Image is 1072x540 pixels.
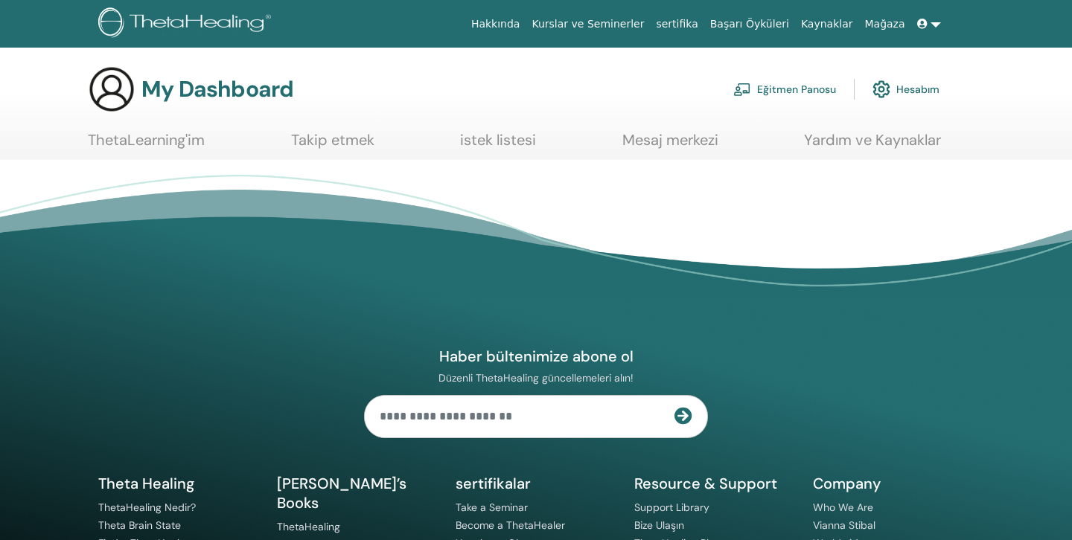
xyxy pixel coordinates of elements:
[291,131,374,160] a: Takip etmek
[98,518,181,532] a: Theta Brain State
[364,347,708,366] h4: Haber bültenimize abone ol
[650,10,703,38] a: sertifika
[98,7,276,41] img: logo.png
[88,131,205,160] a: ThetaLearning'im
[277,520,340,533] a: ThetaHealing
[813,474,974,493] h5: Company
[465,10,526,38] a: Hakkında
[622,131,718,160] a: Mesaj merkezi
[872,73,939,106] a: Hesabım
[813,518,875,532] a: Vianna Stibal
[872,77,890,102] img: cog.svg
[733,83,751,96] img: chalkboard-teacher.svg
[277,474,438,512] h5: [PERSON_NAME]’s Books
[141,76,293,103] h3: My Dashboard
[704,10,795,38] a: Başarı Öyküleri
[98,501,196,514] a: ThetaHealing Nedir?
[634,474,795,493] h5: Resource & Support
[460,131,536,160] a: istek listesi
[456,501,528,514] a: Take a Seminar
[733,73,836,106] a: Eğitmen Panosu
[88,65,135,113] img: generic-user-icon.jpg
[456,518,565,532] a: Become a ThetaHealer
[98,474,259,493] h5: Theta Healing
[456,474,616,493] h5: sertifikalar
[804,131,941,160] a: Yardım ve Kaynaklar
[526,10,650,38] a: Kurslar ve Seminerler
[795,10,859,38] a: Kaynaklar
[634,501,709,514] a: Support Library
[813,501,873,514] a: Who We Are
[858,10,910,38] a: Mağaza
[634,518,684,532] a: Bize Ulaşın
[364,371,708,385] p: Düzenli ThetaHealing güncellemeleri alın!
